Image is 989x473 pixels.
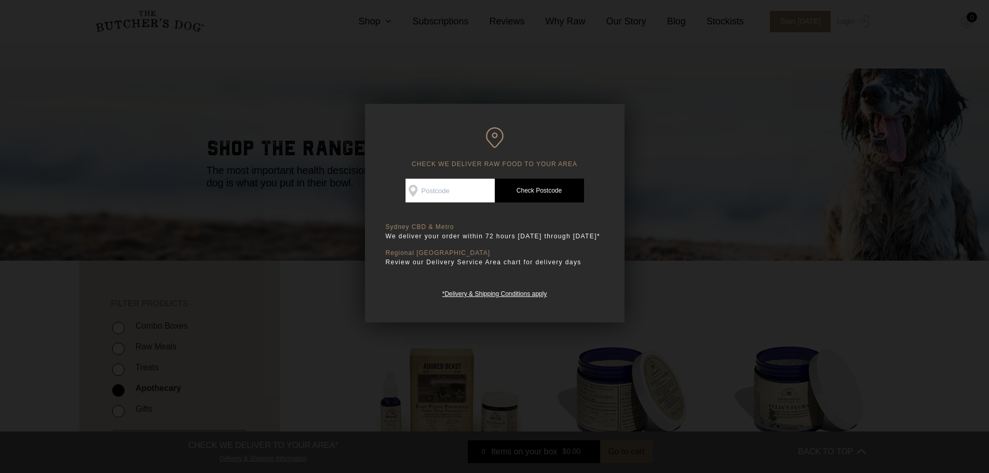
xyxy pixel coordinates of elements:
p: Sydney CBD & Metro [386,223,604,231]
p: We deliver your order within 72 hours [DATE] through [DATE]* [386,231,604,241]
p: Review our Delivery Service Area chart for delivery days [386,257,604,267]
input: Postcode [405,179,495,202]
a: *Delivery & Shipping Conditions apply [442,288,547,298]
h6: CHECK WE DELIVER RAW FOOD TO YOUR AREA [386,127,604,168]
p: Regional [GEOGRAPHIC_DATA] [386,249,604,257]
a: Check Postcode [495,179,584,202]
